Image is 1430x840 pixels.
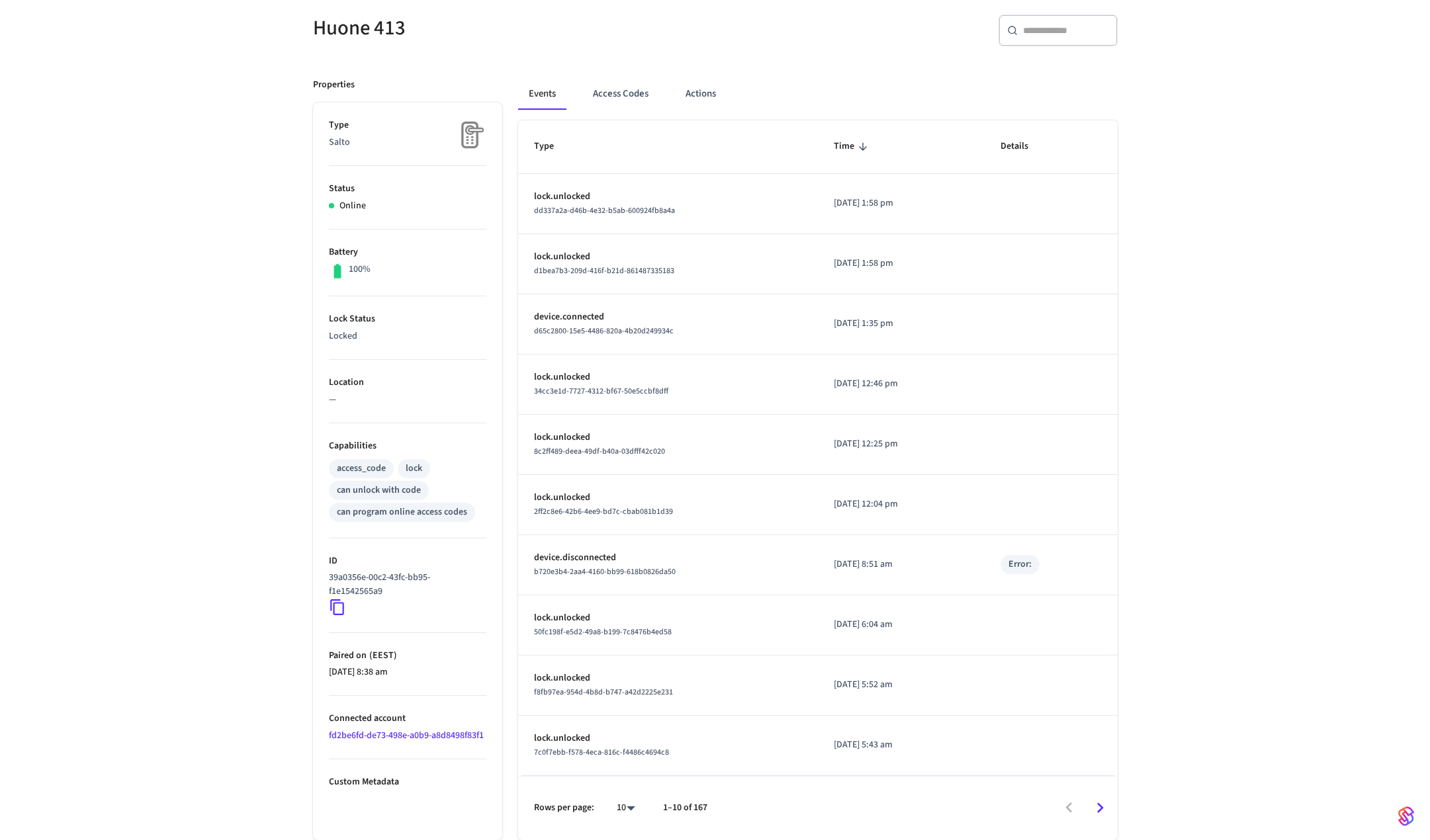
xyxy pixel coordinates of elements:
p: [DATE] 5:43 am [834,738,968,752]
p: lock.unlocked [534,431,803,444]
div: can program online access codes [337,505,467,519]
div: can unlock with code [337,483,421,497]
span: Type [534,136,571,157]
p: device.disconnected [534,551,803,565]
p: lock.unlocked [534,370,803,384]
span: dd337a2a-d46b-4e32-b5ab-600924fb8a4a [534,205,675,216]
p: 1–10 of 167 [663,801,707,815]
p: [DATE] 8:51 am [834,558,968,571]
p: lock.unlocked [534,250,803,264]
p: 100% [349,263,371,276]
p: Capabilities [329,439,486,453]
p: lock.unlocked [534,491,803,505]
span: ( EEST ) [367,649,397,662]
p: [DATE] 6:04 am [834,618,968,632]
p: Connected account [329,712,486,726]
p: [DATE] 1:58 pm [834,196,968,210]
p: lock.unlocked [534,671,803,685]
img: Placeholder Lock Image [453,118,486,151]
p: Location [329,376,486,390]
table: sticky table [518,120,1118,775]
button: Actions [675,78,727,110]
div: 10 [610,798,642,818]
span: d1bea7b3-209d-416f-b21d-861487335183 [534,265,674,276]
p: lock.unlocked [534,732,803,745]
button: Go to next page [1085,792,1116,823]
p: Battery [329,245,486,259]
img: SeamLogoGradient.69752ec5.svg [1398,806,1414,827]
p: [DATE] 1:58 pm [834,257,968,271]
div: access_code [337,462,386,476]
div: lock [406,462,422,476]
div: Error: [1008,558,1032,571]
button: Events [518,78,566,110]
p: Lock Status [329,312,486,326]
span: 50fc198f-e5d2-49a8-b199-7c8476b4ed58 [534,626,672,638]
p: Online [339,199,366,213]
p: Salto [329,136,486,149]
p: — [329,393,486,407]
p: Properties [313,78,355,92]
span: 7c0f7ebb-f578-4eca-816c-f4486c4694c8 [534,747,669,758]
p: [DATE] 8:38 am [329,665,486,679]
p: [DATE] 12:46 pm [834,377,968,391]
p: Rows per page: [534,801,594,815]
p: [DATE] 12:04 pm [834,497,968,511]
span: Time [834,136,871,157]
p: Locked [329,329,486,343]
span: d65c2800-15e5-4486-820a-4b20d249934c [534,325,674,337]
p: [DATE] 12:25 pm [834,437,968,451]
span: f8fb97ea-954d-4b8d-b747-a42d2225e231 [534,687,673,698]
h5: Huone 413 [313,15,707,42]
p: 39a0356e-00c2-43fc-bb95-f1e1542565a9 [329,571,481,599]
div: ant example [518,78,1118,110]
p: [DATE] 5:52 am [834,678,968,692]
span: b720e3b4-2aa4-4160-bb99-618b0826da50 [534,566,676,577]
a: fd2be6fd-de73-498e-a0b9-a8d8498f83f1 [329,729,484,742]
p: ID [329,554,486,568]
p: Type [329,118,486,132]
p: lock.unlocked [534,611,803,625]
button: Access Codes [582,78,659,110]
p: lock.unlocked [534,190,803,204]
span: 2ff2c8e6-42b6-4ee9-bd7c-cbab081b1d39 [534,506,673,517]
p: device.connected [534,310,803,324]
p: Paired on [329,649,486,663]
p: Custom Metadata [329,775,486,789]
p: Status [329,182,486,196]
span: 34cc3e1d-7727-4312-bf67-50e5ccbf8dff [534,386,668,397]
span: Details [1001,136,1046,157]
p: [DATE] 1:35 pm [834,317,968,331]
span: 8c2ff489-deea-49df-b40a-03dfff42c020 [534,446,665,457]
